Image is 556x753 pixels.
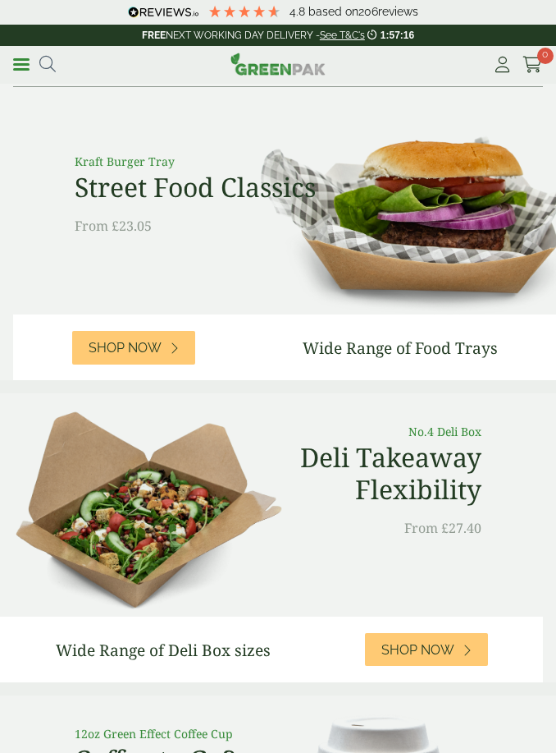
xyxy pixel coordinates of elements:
span: 4.8 [289,5,308,18]
span: From £27.40 [404,519,481,537]
a: See T&C's [320,30,365,41]
h2: Deli Takeaway Flexibility [278,442,481,505]
span: Shop Now [381,642,454,658]
i: Cart [522,57,543,73]
h3: Wide Range of Food Trays [303,338,498,357]
img: GreenPak Supplies [230,53,326,76]
div: 4.79 Stars [207,4,281,19]
strong: FREE [142,30,166,41]
span: 1:57:16 [381,30,414,41]
i: My Account [492,57,513,73]
span: From £23.05 [75,217,152,235]
img: REVIEWS.io [128,7,199,18]
p: No.4 Deli Box [278,423,481,440]
a: Shop Now [72,331,195,364]
a: 0 [522,53,543,77]
h2: Street Food Classics [75,172,444,203]
p: Kraft Burger Tray [75,153,444,170]
a: Shop Now [365,633,488,666]
span: 206 [358,5,378,18]
span: Shop Now [89,340,162,356]
span: reviews [378,5,418,18]
h3: Wide Range of Deli Box sizes [56,641,271,659]
p: 12oz Green Effect Coffee Cup [75,725,444,742]
span: 0 [537,48,554,64]
span: Based on [308,5,358,18]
